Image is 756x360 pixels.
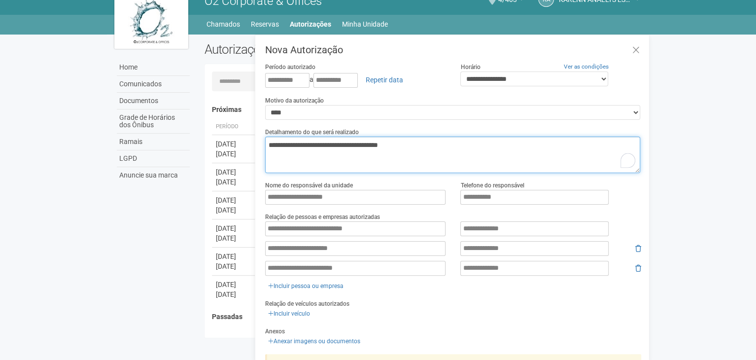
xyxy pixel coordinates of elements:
div: [DATE] [216,289,252,299]
h4: Próximas [212,106,634,113]
a: Minha Unidade [342,17,388,31]
a: Anexar imagens ou documentos [265,336,363,347]
a: Repetir data [359,72,410,88]
a: Grade de Horários dos Ônibus [117,109,190,134]
textarea: To enrich screen reader interactions, please activate Accessibility in Grammarly extension settings [265,137,640,173]
div: [DATE] [216,223,252,233]
div: [DATE] [216,149,252,159]
label: Telefone do responsável [460,181,524,190]
label: Relação de veículos autorizados [265,299,349,308]
a: Documentos [117,93,190,109]
a: Anuncie sua marca [117,167,190,183]
div: [DATE] [216,167,252,177]
a: Chamados [206,17,240,31]
h2: Autorizações [205,42,415,57]
label: Detalhamento do que será realizado [265,128,359,137]
label: Nome do responsável da unidade [265,181,353,190]
label: Relação de pessoas e empresas autorizadas [265,213,380,221]
div: [DATE] [216,195,252,205]
th: Período [212,119,256,135]
div: [DATE] [216,139,252,149]
h4: Passadas [212,313,634,321]
i: Remover [635,265,641,272]
i: Remover [635,245,641,252]
th: Data [212,325,256,342]
a: Autorizações [290,17,331,31]
h3: Nova Autorização [265,45,641,55]
div: a [265,72,446,88]
label: Período autorizado [265,63,315,72]
a: Ramais [117,134,190,150]
div: [DATE] [216,177,252,187]
div: [DATE] [216,280,252,289]
a: LGPD [117,150,190,167]
a: Comunicados [117,76,190,93]
div: [DATE] [216,252,252,261]
a: Ver as condições [564,63,609,70]
div: [DATE] [216,205,252,215]
a: Incluir pessoa ou empresa [265,281,346,291]
label: Horário [460,63,480,72]
div: [DATE] [216,261,252,271]
a: Incluir veículo [265,308,313,319]
a: Reservas [251,17,279,31]
label: Anexos [265,327,285,336]
label: Motivo da autorização [265,96,324,105]
a: Home [117,59,190,76]
div: [DATE] [216,233,252,243]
